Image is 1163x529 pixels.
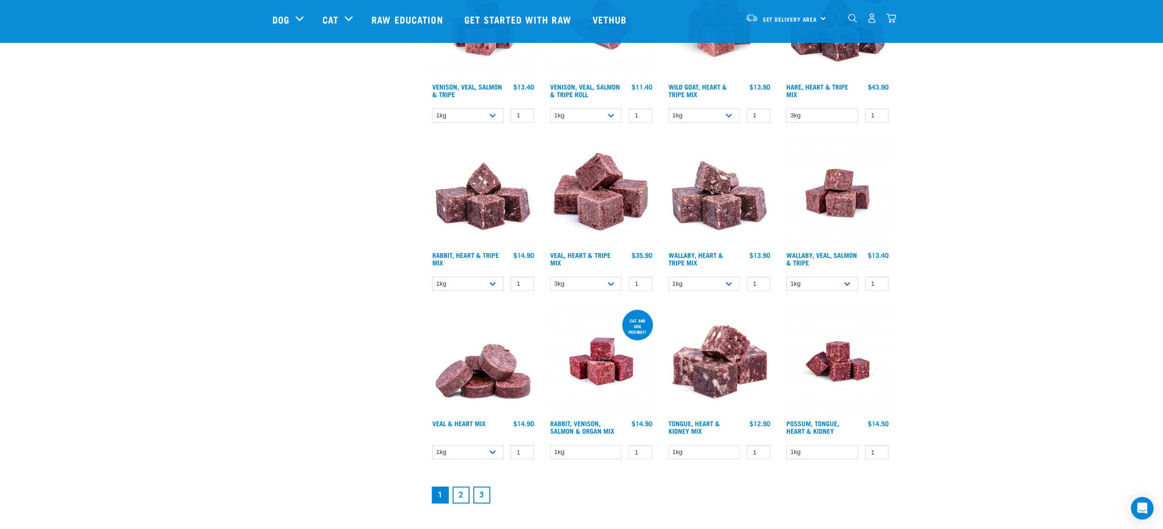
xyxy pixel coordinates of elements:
[786,85,848,96] a: Hare, Heart & Tripe Mix
[322,12,338,26] a: Cat
[867,13,877,23] img: user.png
[432,253,499,264] a: Rabbit, Heart & Tripe Mix
[430,485,891,505] nav: pagination
[1131,497,1154,520] div: Open Intercom Messenger
[455,0,583,38] a: Get started with Raw
[550,253,610,264] a: Veal, Heart & Tripe Mix
[272,12,289,26] a: Dog
[432,422,486,425] a: Veal & Heart Mix
[666,140,773,247] img: 1174 Wallaby Heart Tripe Mix 01
[430,140,537,247] img: 1175 Rabbit Heart Tripe Mix 01
[763,17,817,21] span: Set Delivery Area
[666,308,773,415] img: 1167 Tongue Heart Kidney Mix 01
[362,0,454,38] a: Raw Education
[432,85,502,96] a: Venison, Veal, Salmon & Tripe
[550,85,620,96] a: Venison, Veal, Salmon & Tripe Roll
[453,487,470,504] a: Goto page 2
[668,253,723,264] a: Wallaby, Heart & Tripe Mix
[473,487,490,504] a: Goto page 3
[886,13,896,23] img: home-icon@2x.png
[632,251,652,259] div: $35.90
[430,308,537,415] img: 1152 Veal Heart Medallions 01
[786,422,839,432] a: Possum, Tongue, Heart & Kidney
[632,83,652,91] div: $11.40
[629,445,652,460] input: 1
[786,253,857,264] a: Wallaby, Veal, Salmon & Tripe
[548,308,655,415] img: Rabbit Venison Salmon Organ 1688
[865,108,889,123] input: 1
[868,420,889,427] div: $14.50
[668,85,727,96] a: Wild Goat, Heart & Tripe Mix
[784,140,891,247] img: Wallaby Veal Salmon Tripe 1642
[513,83,534,91] div: $13.40
[511,277,534,291] input: 1
[750,83,770,91] div: $13.90
[848,14,857,23] img: home-icon-1@2x.png
[747,108,770,123] input: 1
[629,277,652,291] input: 1
[550,422,614,432] a: Rabbit, Venison, Salmon & Organ Mix
[784,308,891,415] img: Possum Tongue Heart Kidney 1682
[750,420,770,427] div: $12.90
[511,108,534,123] input: 1
[511,445,534,460] input: 1
[632,420,652,427] div: $14.90
[865,277,889,291] input: 1
[513,251,534,259] div: $14.90
[622,314,653,339] div: Cat and dog friendly!
[747,445,770,460] input: 1
[668,422,720,432] a: Tongue, Heart & Kidney Mix
[583,0,639,38] a: Vethub
[868,251,889,259] div: $13.40
[548,140,655,247] img: Cubes
[513,420,534,427] div: $14.90
[865,445,889,460] input: 1
[432,487,449,504] a: Page 1
[750,251,770,259] div: $13.90
[868,83,889,91] div: $43.90
[629,108,652,123] input: 1
[747,277,770,291] input: 1
[745,14,758,22] img: van-moving.png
